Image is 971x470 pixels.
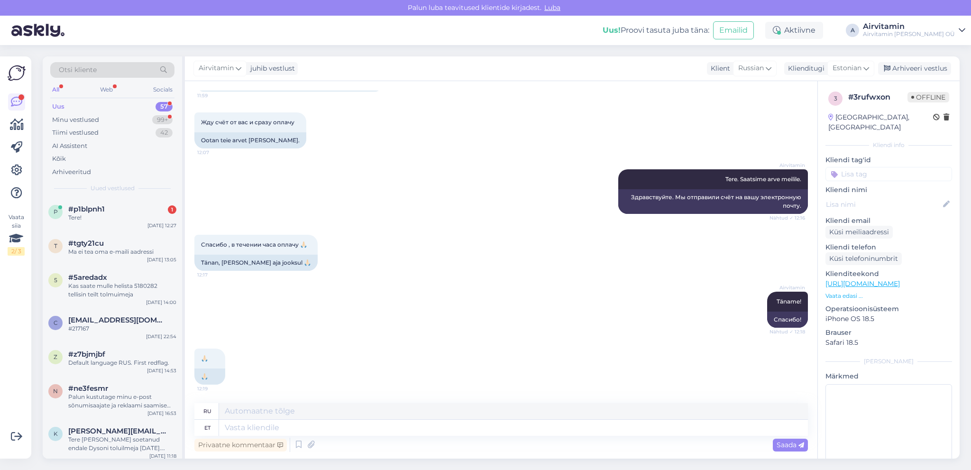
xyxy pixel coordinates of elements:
div: Küsi telefoninumbrit [825,252,902,265]
p: Safari 18.5 [825,338,952,348]
span: z [54,353,57,360]
span: Tere. Saatsime arve meilile. [725,175,801,183]
p: Kliendi telefon [825,242,952,252]
span: Estonian [833,63,861,74]
span: 11:59 [197,92,233,99]
div: Proovi tasuta juba täna: [603,25,709,36]
span: Luba [541,3,563,12]
div: [DATE] 12:27 [147,222,176,229]
span: Airvitamin [769,284,805,291]
span: Saada [777,441,804,449]
span: p [54,208,58,215]
p: Kliendi nimi [825,185,952,195]
div: Здравствуйте. Мы отправили счёт на вашу электронную почту. [618,189,808,214]
span: kevin.kaljumae@gmail.com [68,427,167,435]
p: Kliendi email [825,216,952,226]
span: Täname! [777,298,801,305]
div: Klient [707,64,730,74]
div: [DATE] 22:54 [146,333,176,340]
span: Uued vestlused [91,184,135,193]
div: Vaata siia [8,213,25,256]
div: Küsi meiliaadressi [825,226,893,239]
img: Askly Logo [8,64,26,82]
p: iPhone OS 18.5 [825,314,952,324]
div: # 3rufwxon [848,92,907,103]
div: Socials [151,83,174,96]
span: 12:07 [197,149,233,156]
b: Uus! [603,26,621,35]
div: Arhiveeri vestlus [878,62,951,75]
span: 12:17 [197,271,233,278]
div: Web [98,83,115,96]
span: 5 [54,276,57,284]
div: AI Assistent [52,141,87,151]
div: Ootan teie arvet [PERSON_NAME]. [194,132,306,148]
div: Palun kustutage minu e-post sõnumisaajate ja reklaami saamise listist ära. Teeksin seda ise, aga ... [68,393,176,410]
div: Tiimi vestlused [52,128,99,138]
input: Lisa nimi [826,199,941,210]
div: 🙏🏻 [194,369,225,385]
div: [PERSON_NAME] [825,357,952,366]
span: coolipreyly@hotmail.com [68,316,167,324]
p: Vaata edasi ... [825,292,952,300]
div: Tere [PERSON_NAME] soetanud endale Dysoni toluilmeja [DATE]. Viimasel ajal on hakanud masin tõrku... [68,435,176,452]
span: k [54,430,58,437]
div: 42 [156,128,173,138]
div: [DATE] 11:18 [149,452,176,460]
span: Airvitamin [769,162,805,169]
div: 2 / 3 [8,247,25,256]
span: #ne3fesmr [68,384,108,393]
span: #tgty21cu [68,239,104,248]
span: #p1blpnh1 [68,205,105,213]
div: [DATE] 13:05 [147,256,176,263]
span: 12:19 [197,385,233,392]
div: Airvitamin [PERSON_NAME] OÜ [863,30,955,38]
div: Tere! [68,213,176,222]
div: #217167 [68,324,176,333]
a: [URL][DOMAIN_NAME] [825,279,900,288]
div: Aktiivne [765,22,823,39]
span: Nähtud ✓ 12:16 [769,214,805,221]
div: [DATE] 16:53 [147,410,176,417]
span: t [54,242,57,249]
div: Ma ei tea oma e-maili aadressi [68,248,176,256]
div: et [204,420,211,436]
span: Otsi kliente [59,65,97,75]
div: Airvitamin [863,23,955,30]
div: Kas saate mulle helista 5180282 tellisin teilt tolmuimeja [68,282,176,299]
span: 🙏🏻 [201,355,208,362]
span: Airvitamin [199,63,234,74]
div: All [50,83,61,96]
span: Offline [907,92,949,102]
p: Operatsioonisüsteem [825,304,952,314]
span: n [53,387,58,395]
span: Russian [738,63,764,74]
div: ru [203,403,211,419]
div: 1 [168,205,176,214]
span: Спасибо , в течении часа оплачу 🙏🏻 [201,241,307,248]
div: Tänan, [PERSON_NAME] aja jooksul 🙏🏻 [194,255,318,271]
span: #5aredadx [68,273,107,282]
p: Klienditeekond [825,269,952,279]
a: AirvitaminAirvitamin [PERSON_NAME] OÜ [863,23,965,38]
div: Privaatne kommentaar [194,439,287,452]
div: Uus [52,102,64,111]
p: Märkmed [825,371,952,381]
span: 3 [834,95,837,102]
div: Kõik [52,154,66,164]
div: [GEOGRAPHIC_DATA], [GEOGRAPHIC_DATA] [828,112,933,132]
input: Lisa tag [825,167,952,181]
div: Default language RUS. First redflag. [68,359,176,367]
div: Klienditugi [784,64,824,74]
div: 57 [156,102,173,111]
div: Kliendi info [825,141,952,149]
div: Спасибо! [767,312,808,328]
div: A [846,24,859,37]
span: Жду счёт от вас и сразу оплачу [201,119,294,126]
div: juhib vestlust [247,64,295,74]
span: #z7bjmjbf [68,350,105,359]
div: 99+ [152,115,173,125]
button: Emailid [713,21,754,39]
span: c [54,319,58,326]
span: Nähtud ✓ 12:18 [769,328,805,335]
